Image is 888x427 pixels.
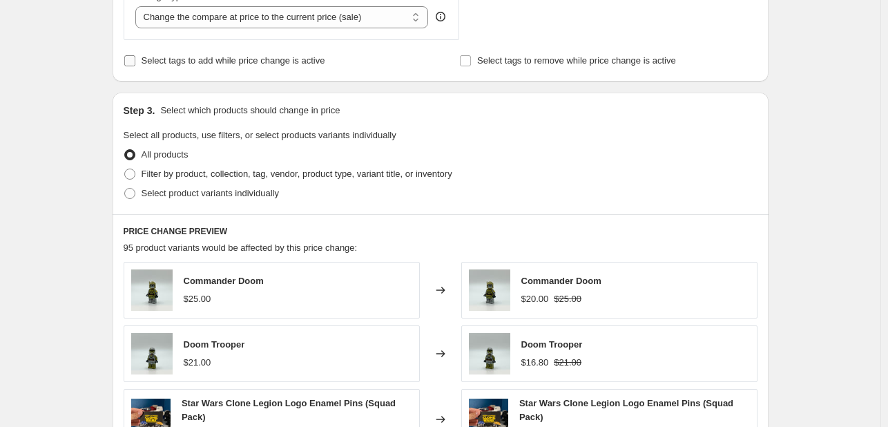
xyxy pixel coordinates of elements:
[477,55,676,66] span: Select tags to remove while price change is active
[142,55,325,66] span: Select tags to add while price change is active
[160,104,340,117] p: Select which products should change in price
[184,292,211,306] div: $25.00
[519,398,733,422] span: Star Wars Clone Legion Logo Enamel Pins (Squad Pack)
[521,356,549,370] div: $16.80
[521,339,583,350] span: Doom Trooper
[434,10,447,23] div: help
[142,188,279,198] span: Select product variants individually
[142,149,189,160] span: All products
[554,292,581,306] strike: $25.00
[521,292,549,306] div: $20.00
[469,269,510,311] img: 59555D1E-528C-4BBD-82DA-024B4FE8BC73_80x.jpg
[131,333,173,374] img: IMG_9214_80x.jpg
[182,398,396,422] span: Star Wars Clone Legion Logo Enamel Pins (Squad Pack)
[124,226,757,237] h6: PRICE CHANGE PREVIEW
[469,333,510,374] img: IMG_9214_80x.jpg
[184,356,211,370] div: $21.00
[521,276,601,286] span: Commander Doom
[184,339,245,350] span: Doom Trooper
[142,169,452,179] span: Filter by product, collection, tag, vendor, product type, variant title, or inventory
[124,130,396,140] span: Select all products, use filters, or select products variants individually
[554,356,581,370] strike: $21.00
[124,104,155,117] h2: Step 3.
[131,269,173,311] img: 59555D1E-528C-4BBD-82DA-024B4FE8BC73_80x.jpg
[124,243,358,253] span: 95 product variants would be affected by this price change:
[184,276,264,286] span: Commander Doom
